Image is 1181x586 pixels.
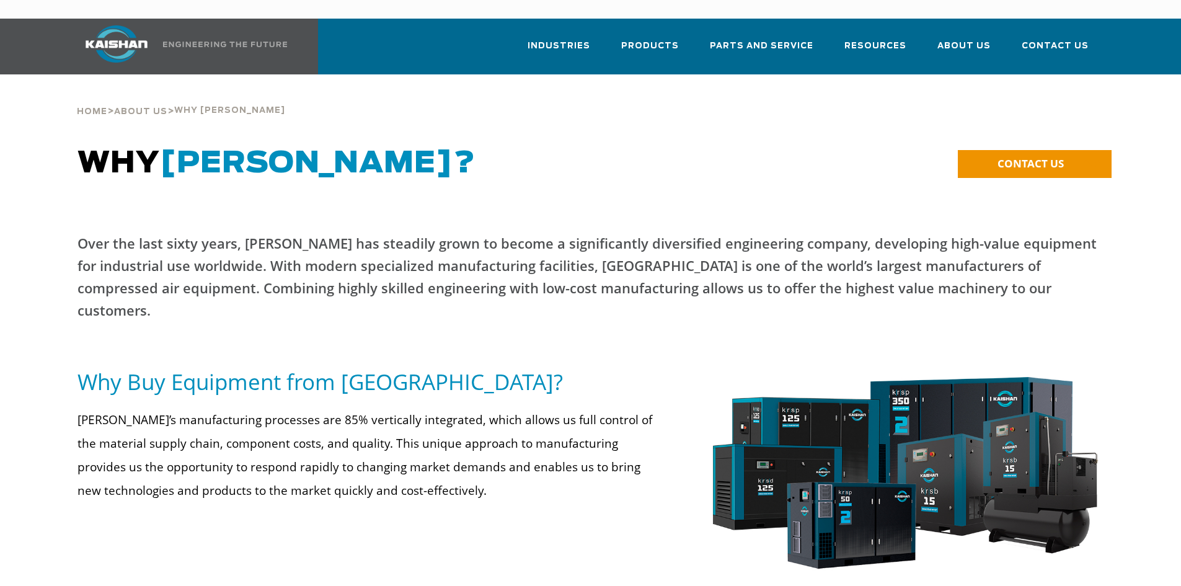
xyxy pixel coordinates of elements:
a: Contact Us [1022,30,1089,72]
span: Contact Us [1022,39,1089,53]
p: [PERSON_NAME]’s manufacturing processes are 85% vertically integrated, which allows us full contr... [77,408,663,502]
a: Industries [528,30,590,72]
a: Resources [844,30,906,72]
img: krsp [702,368,1105,585]
div: > > [77,74,285,122]
a: About Us [937,30,991,72]
a: About Us [114,105,167,117]
a: CONTACT US [958,150,1112,178]
h5: Why Buy Equipment from [GEOGRAPHIC_DATA]? [77,368,663,396]
span: WHY [77,149,475,179]
img: Engineering the future [163,42,287,47]
img: kaishan logo [70,25,163,63]
a: Parts and Service [710,30,813,72]
a: Products [621,30,679,72]
span: CONTACT US [997,156,1064,171]
span: About Us [114,108,167,116]
span: Resources [844,39,906,53]
span: Home [77,108,107,116]
p: Over the last sixty years, [PERSON_NAME] has steadily grown to become a significantly diversified... [77,232,1104,321]
span: [PERSON_NAME]? [160,149,475,179]
a: Home [77,105,107,117]
span: Parts and Service [710,39,813,53]
a: Kaishan USA [70,19,290,74]
span: About Us [937,39,991,53]
span: Industries [528,39,590,53]
span: Why [PERSON_NAME] [174,107,285,115]
span: Products [621,39,679,53]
